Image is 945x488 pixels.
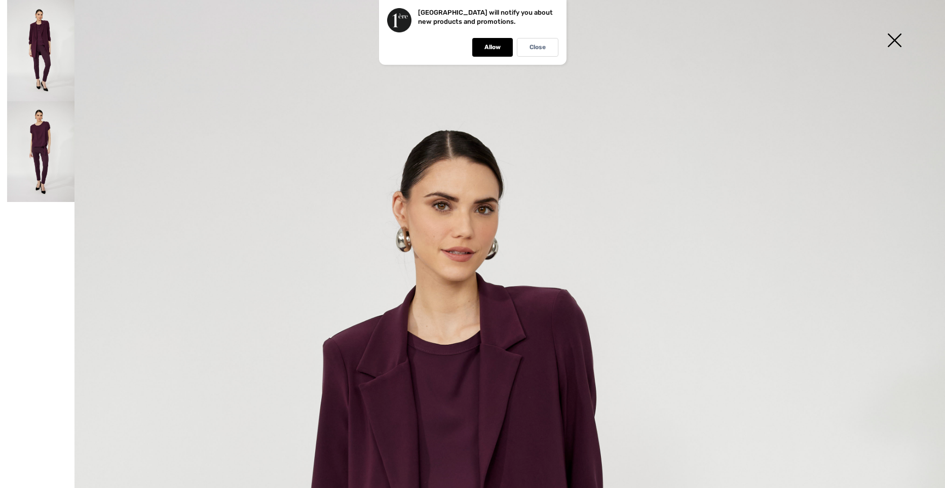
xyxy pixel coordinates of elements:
[530,44,546,51] p: Close
[869,15,920,67] img: X
[22,7,43,16] span: Chat
[484,44,501,51] p: Allow
[7,101,74,202] img: Mid-Rise Skinny Trousers Style 253205. 2
[418,9,553,25] p: [GEOGRAPHIC_DATA] will notify you about new products and promotions.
